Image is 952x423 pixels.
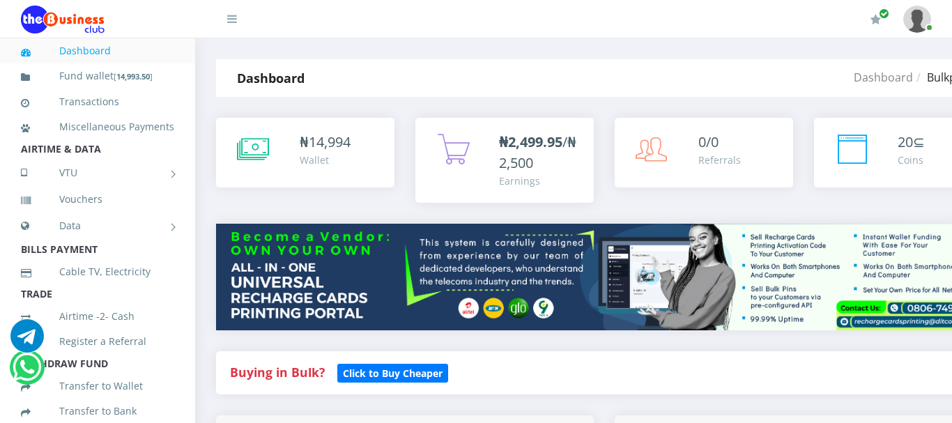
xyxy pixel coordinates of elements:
[854,70,913,85] a: Dashboard
[21,35,174,67] a: Dashboard
[698,132,719,151] span: 0/0
[21,155,174,190] a: VTU
[21,111,174,143] a: Miscellaneous Payments
[21,300,174,332] a: Airtime -2- Cash
[21,256,174,288] a: Cable TV, Electricity
[499,132,562,151] b: ₦2,499.95
[337,364,448,380] a: Click to Buy Cheaper
[300,132,351,153] div: ₦
[499,174,580,188] div: Earnings
[903,6,931,33] img: User
[116,71,150,82] b: 14,993.50
[230,364,325,380] strong: Buying in Bulk?
[698,153,741,167] div: Referrals
[343,367,443,380] b: Click to Buy Cheaper
[21,325,174,357] a: Register a Referral
[300,153,351,167] div: Wallet
[309,132,351,151] span: 14,994
[21,6,105,33] img: Logo
[499,132,576,172] span: /₦2,500
[237,70,305,86] strong: Dashboard
[898,153,925,167] div: Coins
[21,183,174,215] a: Vouchers
[879,8,889,19] span: Renew/Upgrade Subscription
[21,370,174,402] a: Transfer to Wallet
[898,132,913,151] span: 20
[21,86,174,118] a: Transactions
[870,14,881,25] i: Renew/Upgrade Subscription
[114,71,153,82] small: [ ]
[898,132,925,153] div: ⊆
[13,361,41,384] a: Chat for support
[21,60,174,93] a: Fund wallet[14,993.50]
[615,118,793,187] a: 0/0 Referrals
[10,330,44,353] a: Chat for support
[216,118,394,187] a: ₦14,994 Wallet
[21,208,174,243] a: Data
[415,118,594,203] a: ₦2,499.95/₦2,500 Earnings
